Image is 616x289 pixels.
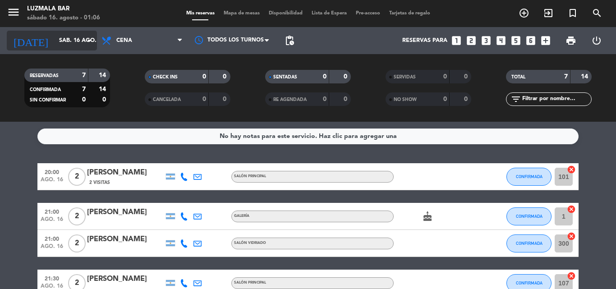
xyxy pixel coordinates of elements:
span: NO SHOW [394,97,417,102]
span: CONFIRMADA [516,280,542,285]
button: CONFIRMADA [506,234,552,252]
i: cancel [567,271,576,280]
strong: 0 [344,73,349,80]
strong: 0 [82,96,86,103]
span: 2 [68,168,86,186]
span: CHECK INS [153,75,178,79]
i: add_circle_outline [519,8,529,18]
i: looks_4 [495,35,507,46]
strong: 14 [99,86,108,92]
span: TOTAL [511,75,525,79]
div: sábado 16. agosto - 01:06 [27,14,100,23]
span: 21:30 [41,273,63,283]
strong: 14 [99,72,108,78]
i: looks_two [465,35,477,46]
div: LOG OUT [584,27,609,54]
span: Salón Vidriado [234,241,266,245]
span: Salón Principal [234,281,266,284]
strong: 7 [82,86,86,92]
button: CONFIRMADA [506,168,552,186]
span: Salón Principal [234,174,266,178]
i: power_settings_new [591,35,602,46]
strong: 0 [464,73,469,80]
span: Mis reservas [182,11,219,16]
span: Disponibilidad [264,11,307,16]
span: print [565,35,576,46]
span: ago. 16 [41,216,63,227]
span: CONFIRMADA [516,241,542,246]
span: Reservas para [402,37,447,44]
strong: 0 [202,96,206,102]
strong: 0 [443,73,447,80]
i: [DATE] [7,31,55,50]
span: SIN CONFIRMAR [30,98,66,102]
strong: 0 [443,96,447,102]
span: CANCELADA [153,97,181,102]
button: CONFIRMADA [506,207,552,225]
i: exit_to_app [543,8,554,18]
strong: 0 [223,96,228,102]
span: SERVIDAS [394,75,416,79]
strong: 0 [202,73,206,80]
strong: 14 [581,73,590,80]
div: No hay notas para este servicio. Haz clic para agregar una [220,131,397,142]
i: turned_in_not [567,8,578,18]
i: filter_list [510,94,521,105]
span: ago. 16 [41,177,63,187]
strong: 7 [82,72,86,78]
i: arrow_drop_down [84,35,95,46]
span: Lista de Espera [307,11,351,16]
span: CONFIRMADA [30,87,61,92]
i: looks_6 [525,35,537,46]
i: looks_one [451,35,462,46]
button: menu [7,5,20,22]
i: cancel [567,205,576,214]
strong: 0 [323,96,326,102]
i: search [592,8,602,18]
strong: 7 [564,73,568,80]
i: cancel [567,165,576,174]
span: Pre-acceso [351,11,385,16]
div: [PERSON_NAME] [87,206,164,218]
span: Mapa de mesas [219,11,264,16]
div: [PERSON_NAME] [87,167,164,179]
span: 2 Visitas [89,179,110,186]
input: Filtrar por nombre... [521,94,591,104]
div: Luzmala Bar [27,5,100,14]
span: 2 [68,234,86,252]
i: add_box [540,35,552,46]
i: cancel [567,232,576,241]
span: Galería [234,214,249,218]
span: 2 [68,207,86,225]
strong: 0 [344,96,349,102]
strong: 0 [464,96,469,102]
span: 21:00 [41,233,63,243]
i: looks_3 [480,35,492,46]
span: RE AGENDADA [273,97,307,102]
strong: 0 [323,73,326,80]
span: Tarjetas de regalo [385,11,435,16]
i: menu [7,5,20,19]
span: Cena [116,37,132,44]
i: cake [422,211,433,222]
span: 21:00 [41,206,63,216]
strong: 0 [102,96,108,103]
i: looks_5 [510,35,522,46]
span: ago. 16 [41,243,63,254]
div: [PERSON_NAME] [87,273,164,285]
strong: 0 [223,73,228,80]
span: 20:00 [41,166,63,177]
span: pending_actions [284,35,295,46]
span: CONFIRMADA [516,214,542,219]
span: SENTADAS [273,75,297,79]
span: RESERVADAS [30,73,59,78]
span: CONFIRMADA [516,174,542,179]
div: [PERSON_NAME] [87,234,164,245]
